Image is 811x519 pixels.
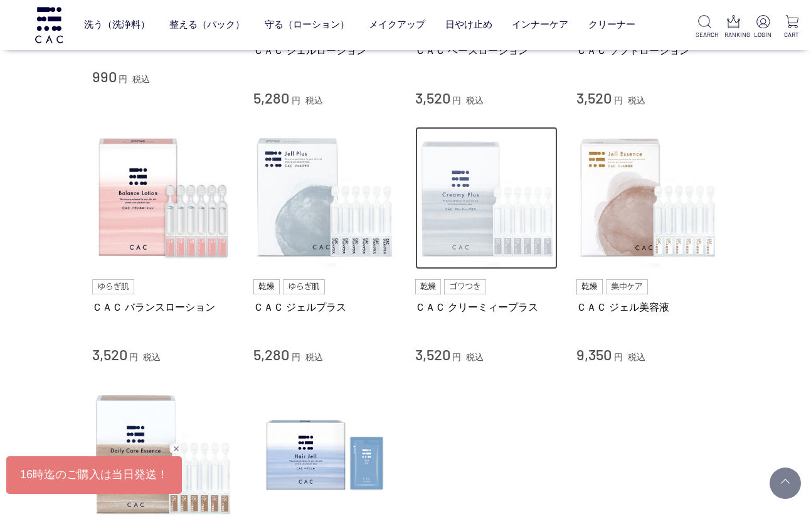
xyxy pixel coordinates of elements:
span: 円 [292,95,300,105]
a: ＣＡＣ ジェルプラス [253,301,396,314]
span: 円 [614,95,623,105]
a: 日やけ止め [445,9,492,41]
a: メイクアップ [369,9,425,41]
a: 守る（ローション） [265,9,349,41]
span: 円 [129,352,138,362]
img: 乾燥 [415,279,442,294]
span: 税込 [132,74,150,84]
span: 3,520 [92,345,127,363]
img: logo [33,7,65,43]
a: インナーケア [512,9,568,41]
img: ゆらぎ肌 [92,279,135,294]
span: 税込 [305,352,323,362]
a: 整える（パック） [169,9,245,41]
a: クリーナー [588,9,635,41]
img: 集中ケア [606,279,649,294]
span: 3,520 [415,88,450,107]
span: 5,280 [253,88,289,107]
p: SEARCH [696,30,714,40]
a: RANKING [724,15,743,40]
a: CART [782,15,801,40]
img: ゴワつき [444,279,486,294]
span: 3,520 [415,345,450,363]
img: ＣＡＣ ジェルプラス [253,127,396,270]
img: 乾燥 [576,279,603,294]
span: 円 [452,352,461,362]
img: ゆらぎ肌 [283,279,326,294]
span: 税込 [628,95,645,105]
p: LOGIN [753,30,772,40]
span: 5,280 [253,345,289,363]
a: 洗う（洗浄料） [84,9,150,41]
span: 円 [452,95,461,105]
span: 9,350 [576,345,612,363]
a: ＣＡＣ クリーミィープラス [415,301,558,314]
span: 税込 [143,352,161,362]
span: 円 [614,352,623,362]
span: 税込 [305,95,323,105]
p: CART [782,30,801,40]
p: RANKING [724,30,743,40]
img: 乾燥 [253,279,280,294]
span: 990 [92,67,117,85]
span: 税込 [466,352,484,362]
a: ＣＡＣ ジェル美容液 [576,301,719,314]
span: 円 [119,74,127,84]
img: ＣＡＣ ジェル美容液 [576,127,719,270]
a: SEARCH [696,15,714,40]
span: 3,520 [576,88,612,107]
img: ＣＡＣ バランスローション [92,127,235,270]
a: ＣＡＣ ソフトローション [576,44,719,57]
span: 税込 [628,352,645,362]
span: 円 [292,352,300,362]
span: 税込 [466,95,484,105]
a: LOGIN [753,15,772,40]
a: ＣＡＣ バランスローション [92,301,235,314]
img: ＣＡＣ クリーミィープラス [415,127,558,270]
